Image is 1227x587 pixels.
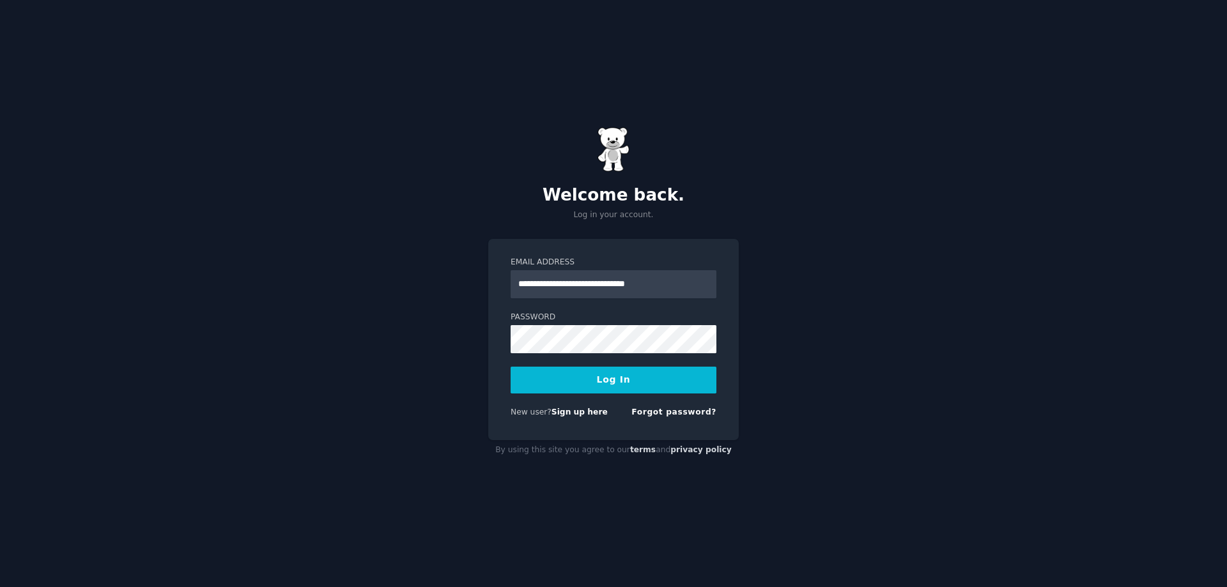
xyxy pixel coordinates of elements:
a: privacy policy [670,445,732,454]
label: Password [511,312,716,323]
h2: Welcome back. [488,185,739,206]
img: Gummy Bear [598,127,629,172]
div: By using this site you agree to our and [488,440,739,461]
a: Forgot password? [631,408,716,416]
a: terms [630,445,656,454]
a: Sign up here [552,408,608,416]
label: Email Address [511,257,716,268]
span: New user? [511,408,552,416]
button: Log In [511,367,716,393]
p: Log in your account. [488,210,739,221]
